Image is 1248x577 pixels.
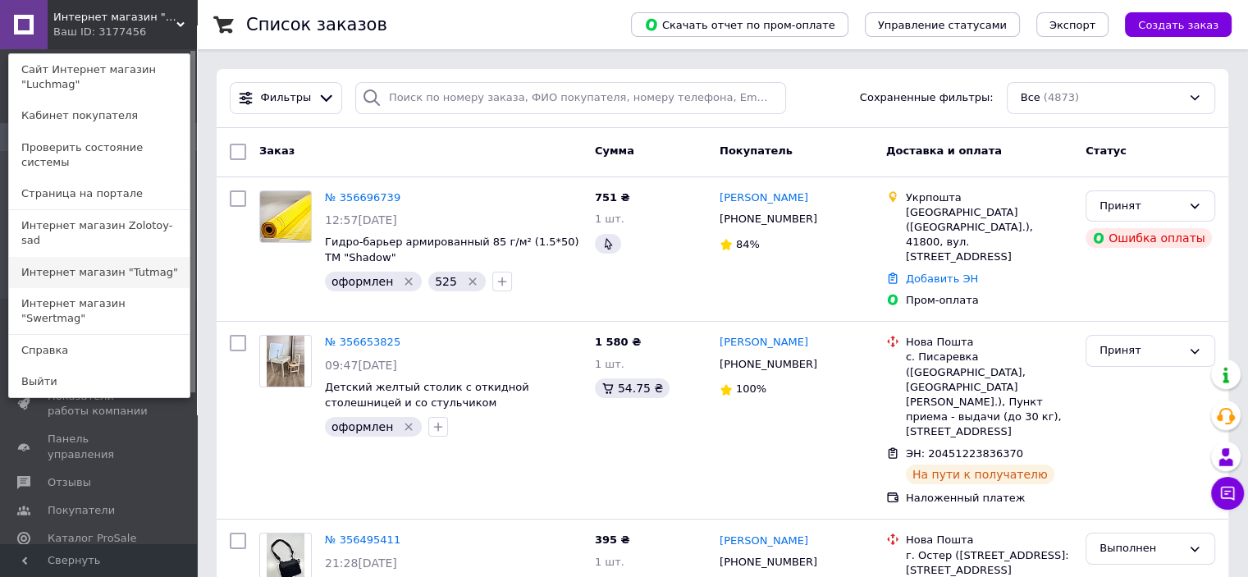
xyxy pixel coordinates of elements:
[259,144,295,157] span: Заказ
[1049,19,1095,31] span: Экспорт
[9,288,190,334] a: Интернет магазин "Swertmag"
[906,350,1072,439] div: с. Писаревка ([GEOGRAPHIC_DATA], [GEOGRAPHIC_DATA][PERSON_NAME].), Пункт приема - выдачи (до 30 к...
[716,208,821,230] div: [PHONE_NUMBER]
[53,25,122,39] div: Ваш ID: 3177456
[402,420,415,433] svg: Удалить метку
[9,132,190,178] a: Проверить состояние системы
[1036,12,1109,37] button: Экспорт
[9,178,190,209] a: Страница на портале
[355,82,786,114] input: Поиск по номеру заказа, ФИО покупателя, номеру телефона, Email, номеру накладной
[906,447,1023,460] span: ЭН: 20451223836370
[48,432,152,461] span: Панель управления
[260,191,311,242] img: Фото товару
[325,533,400,546] a: № 356495411
[325,359,397,372] span: 09:47[DATE]
[595,144,634,157] span: Сумма
[9,257,190,288] a: Интернет магазин "Tutmag"
[906,533,1072,547] div: Нова Пошта
[906,190,1072,205] div: Укрпошта
[720,190,808,206] a: [PERSON_NAME]
[325,191,400,204] a: № 356696739
[1099,540,1182,557] div: Выполнен
[906,335,1072,350] div: Нова Пошта
[259,190,312,243] a: Фото товару
[595,378,670,398] div: 54.75 ₴
[246,15,387,34] h1: Список заказов
[9,100,190,131] a: Кабинет покупателя
[331,275,393,288] span: оформлен
[48,531,136,546] span: Каталог ProSale
[331,420,393,433] span: оформлен
[595,213,624,225] span: 1 шт.
[1099,342,1182,359] div: Принят
[736,382,766,395] span: 100%
[644,17,835,32] span: Скачать отчет по пром-оплате
[325,236,579,263] a: Гидро-барьер армированный 85 г/м² (1.5*50) ТМ "Shadow"
[48,475,91,490] span: Отзывы
[53,10,176,25] span: Интернет магазин "Luchmag"
[1021,90,1040,106] span: Все
[906,205,1072,265] div: [GEOGRAPHIC_DATA] ([GEOGRAPHIC_DATA].), 41800, вул. [STREET_ADDRESS]
[886,144,1002,157] span: Доставка и оплата
[595,191,630,204] span: 751 ₴
[325,336,400,348] a: № 356653825
[9,335,190,366] a: Справка
[595,556,624,568] span: 1 шт.
[716,354,821,375] div: [PHONE_NUMBER]
[736,238,760,250] span: 84%
[595,358,624,370] span: 1 шт.
[466,275,479,288] svg: Удалить метку
[261,90,312,106] span: Фильтры
[402,275,415,288] svg: Удалить метку
[9,210,190,256] a: Интернет магазин Zolotoy-sad
[1044,91,1079,103] span: (4873)
[1125,12,1232,37] button: Создать заказ
[48,503,115,518] span: Покупатели
[325,381,529,409] a: Детский желтый столик с откидной столешницей и со стульчиком
[1211,477,1244,510] button: Чат с покупателем
[259,335,312,387] a: Фото товару
[9,366,190,397] a: Выйти
[906,272,978,285] a: Добавить ЭН
[860,90,994,106] span: Сохраненные фильтры:
[906,491,1072,506] div: Наложенный платеж
[595,533,630,546] span: 395 ₴
[595,336,641,348] span: 1 580 ₴
[1099,198,1182,215] div: Принят
[720,335,808,350] a: [PERSON_NAME]
[720,144,793,157] span: Покупатель
[865,12,1020,37] button: Управление статусами
[1138,19,1218,31] span: Создать заказ
[48,389,152,419] span: Показатели работы компании
[631,12,848,37] button: Скачать отчет по пром-оплате
[325,213,397,227] span: 12:57[DATE]
[435,275,457,288] span: 525
[906,465,1054,484] div: На пути к получателю
[878,19,1007,31] span: Управление статусами
[716,552,821,573] div: [PHONE_NUMBER]
[1086,228,1212,248] div: Ошибка оплаты
[325,556,397,570] span: 21:28[DATE]
[906,293,1072,308] div: Пром-оплата
[9,54,190,100] a: Сайт Интернет магазин "Luchmag"
[720,533,808,549] a: [PERSON_NAME]
[1086,144,1127,157] span: Статус
[1109,18,1232,30] a: Создать заказ
[267,336,305,387] img: Фото товару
